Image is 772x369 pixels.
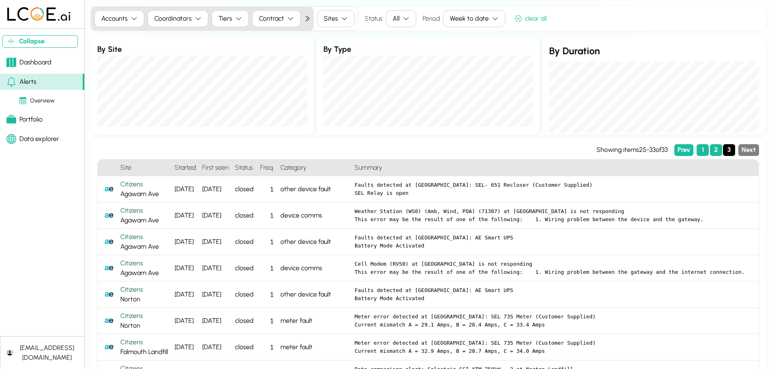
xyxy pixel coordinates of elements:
[257,255,277,282] div: 1
[199,176,232,203] div: [DATE]
[171,160,199,176] h4: Started
[259,14,284,23] div: Contract
[117,160,171,176] h4: Site
[450,14,489,23] div: Week to date
[232,255,257,282] div: closed
[355,260,752,276] pre: Cell Modem (RV50) at [GEOGRAPHIC_DATA] is not responding This error may be the result of one of t...
[199,308,232,334] div: [DATE]
[257,308,277,334] div: 1
[232,176,257,203] div: closed
[355,339,752,355] pre: Meter error detected at [GEOGRAPHIC_DATA]: SEL 735 Meter (Customer Supplied) Current mismatch A =...
[199,282,232,308] div: [DATE]
[19,96,55,105] div: Overview
[232,282,257,308] div: closed
[355,313,752,328] pre: Meter error detected at [GEOGRAPHIC_DATA]: SEL 735 Meter (Customer Supplied) Current mismatch A =...
[199,229,232,255] div: [DATE]
[257,334,277,360] div: 1
[199,255,232,282] div: [DATE]
[232,229,257,255] div: closed
[120,311,168,331] div: Norton
[355,234,752,250] pre: Faults detected at [GEOGRAPHIC_DATA]: AE Smart UPS Battery Mode Activated
[710,144,722,156] button: Page 2
[277,203,351,229] div: device comms
[515,14,547,23] div: clear all
[120,285,168,304] div: Norton
[218,14,232,23] div: Tiers
[277,334,351,360] div: meter fault
[6,134,59,144] div: Data explorer
[171,229,199,255] div: [DATE]
[277,308,351,334] div: meter fault
[120,258,168,268] div: Citizens
[257,203,277,229] div: 1
[199,160,232,176] h4: First seen
[365,14,383,23] label: Status
[171,255,199,282] div: [DATE]
[171,282,199,308] div: [DATE]
[104,211,114,220] img: PowerTrack
[6,77,36,87] div: Alerts
[323,44,533,55] h3: By Type
[120,206,168,225] div: Agawam Ave
[120,311,168,321] div: Citizens
[104,290,114,299] img: PowerTrack
[2,35,78,48] button: Collapse
[232,334,257,360] div: closed
[257,229,277,255] div: 1
[232,308,257,334] div: closed
[597,145,668,155] div: Showing items 25 - 33 of 33
[104,237,114,247] img: PowerTrack
[171,308,199,334] div: [DATE]
[257,160,277,176] h4: Freq.
[120,206,168,215] div: Citizens
[324,14,338,23] div: Sites
[6,115,43,124] div: Portfolio
[277,229,351,255] div: other device fault
[257,176,277,203] div: 1
[351,160,759,176] h4: Summary
[171,176,199,203] div: [DATE]
[232,203,257,229] div: closed
[120,337,168,347] div: Citizens
[277,255,351,282] div: device comms
[120,179,168,199] div: Agawam Ave
[120,337,168,357] div: Falmouth Landfill
[723,144,735,156] button: Page 3
[355,181,752,197] pre: Faults detected at [GEOGRAPHIC_DATA]: SEL- 651 Recloser (Customer Supplied) SEL Relay is open
[674,144,693,156] button: Previous
[104,342,114,352] img: PowerTrack
[697,144,709,156] button: Page 1
[277,160,351,176] h4: Category
[171,334,199,360] div: [DATE]
[738,144,759,156] button: Next
[120,232,168,252] div: Agawam Ave
[101,14,128,23] div: Accounts
[355,207,752,223] pre: Weather Station (WS0) (Amb, Wind, POA) (71307) at [GEOGRAPHIC_DATA] is not responding This error ...
[199,334,232,360] div: [DATE]
[423,14,440,23] label: Period
[6,58,51,67] div: Dashboard
[16,343,78,363] div: [EMAIL_ADDRESS][DOMAIN_NAME]
[120,179,168,189] div: Citizens
[257,282,277,308] div: 1
[120,285,168,294] div: Citizens
[512,13,550,25] button: clear all
[199,203,232,229] div: [DATE]
[104,184,114,194] img: PowerTrack
[97,44,307,55] h3: By Site
[120,232,168,242] div: Citizens
[277,176,351,203] div: other device fault
[393,14,400,23] div: All
[154,14,192,23] div: Coordinators
[277,282,351,308] div: other device fault
[120,258,168,278] div: Agawam Ave
[171,203,199,229] div: [DATE]
[232,160,257,176] h4: Status
[104,316,114,326] img: PowerTrack
[104,263,114,273] img: PowerTrack
[355,286,752,302] pre: Faults detected at [GEOGRAPHIC_DATA]: AE Smart UPS Battery Mode Activated
[549,44,759,58] h2: By Duration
